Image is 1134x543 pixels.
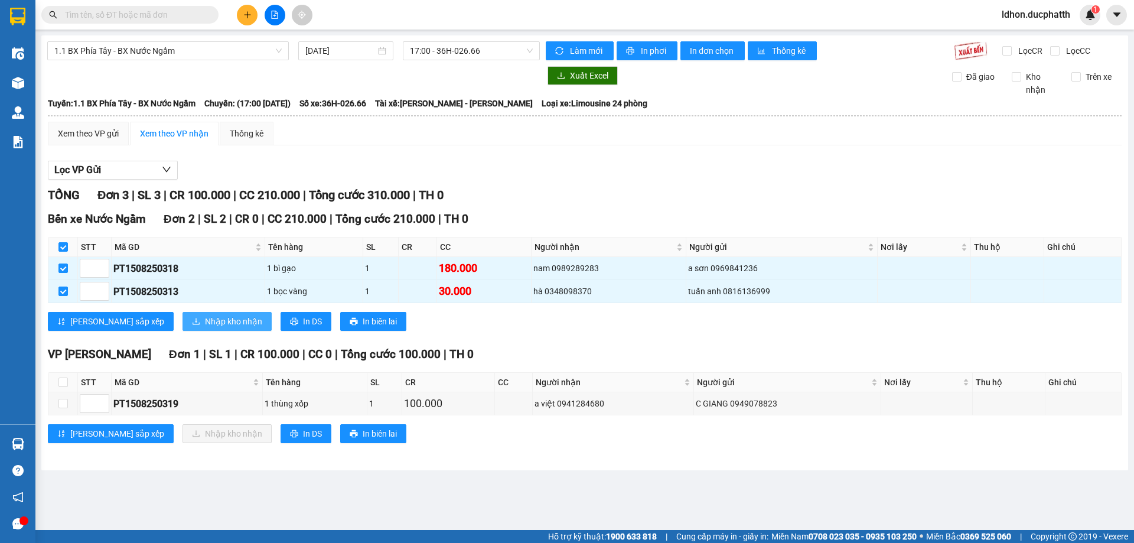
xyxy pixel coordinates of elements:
button: downloadNhập kho nhận [183,424,272,443]
span: sort-ascending [57,430,66,439]
button: aim [292,5,312,25]
span: caret-down [1112,9,1122,20]
span: Thống kê [772,44,807,57]
span: Bến xe Nước Ngầm [48,212,146,226]
span: Cung cấp máy in - giấy in: [676,530,768,543]
th: Tên hàng [265,238,364,257]
span: printer [350,317,358,327]
span: | [330,212,333,226]
div: C GIANG 0949078823 [696,397,879,410]
span: ldhon.ducphatth [992,7,1080,22]
span: Kho nhận [1021,70,1063,96]
span: [PERSON_NAME] sắp xếp [70,315,164,328]
span: TH 0 [419,188,444,202]
span: sync [555,47,565,56]
button: downloadXuất Excel [548,66,618,85]
span: printer [350,430,358,439]
span: Nơi lấy [881,240,959,253]
div: PT1508250318 [113,261,263,276]
span: | [164,188,167,202]
button: sort-ascending[PERSON_NAME] sắp xếp [48,312,174,331]
button: sort-ascending[PERSON_NAME] sắp xếp [48,424,174,443]
span: Đơn 2 [164,212,195,226]
img: warehouse-icon [12,438,24,450]
span: down [162,165,171,174]
span: notification [12,492,24,503]
span: Người nhận [535,240,674,253]
div: tuấn anh 0816136999 [688,285,875,298]
div: 30.000 [439,283,529,300]
th: CC [437,238,532,257]
span: | [198,212,201,226]
span: Lọc VP Gửi [54,162,101,177]
span: | [262,212,265,226]
span: download [192,317,200,327]
span: In DS [303,427,322,440]
div: 100.000 [404,395,493,412]
span: Người gửi [697,376,869,389]
button: plus [237,5,258,25]
span: Đơn 3 [97,188,129,202]
span: TH 0 [449,347,474,361]
th: Thu hộ [973,373,1045,392]
div: PT1508250319 [113,396,260,411]
input: 15/08/2025 [305,44,376,57]
span: Nơi lấy [884,376,960,389]
span: Người nhận [536,376,682,389]
button: caret-down [1106,5,1127,25]
span: | [229,212,232,226]
input: Tìm tên, số ĐT hoặc mã đơn [65,8,204,21]
button: Lọc VP Gửi [48,161,178,180]
span: SL 2 [204,212,226,226]
span: Chuyến: (17:00 [DATE]) [204,97,291,110]
span: Tài xế: [PERSON_NAME] - [PERSON_NAME] [375,97,533,110]
th: SL [367,373,402,392]
span: CR 0 [235,212,259,226]
th: SL [363,238,399,257]
button: downloadNhập kho nhận [183,312,272,331]
span: | [666,530,667,543]
span: | [203,347,206,361]
span: TH 0 [444,212,468,226]
span: Đơn 1 [169,347,200,361]
span: | [335,347,338,361]
span: In DS [303,315,322,328]
span: sort-ascending [57,317,66,327]
div: PT1508250313 [113,284,263,299]
span: Mã GD [115,376,250,389]
button: printerIn phơi [617,41,677,60]
span: Làm mới [570,44,604,57]
span: | [413,188,416,202]
span: Lọc CC [1061,44,1092,57]
td: PT1508250313 [112,280,265,303]
span: In biên lai [363,315,397,328]
strong: 0708 023 035 - 0935 103 250 [809,532,917,541]
img: warehouse-icon [12,47,24,60]
span: printer [626,47,636,56]
img: warehouse-icon [12,106,24,119]
span: | [302,347,305,361]
div: 1 bì gạo [267,262,361,275]
span: CC 210.000 [268,212,327,226]
button: file-add [265,5,285,25]
span: In phơi [641,44,668,57]
span: TỔNG [48,188,80,202]
span: | [303,188,306,202]
img: warehouse-icon [12,77,24,89]
span: In biên lai [363,427,397,440]
strong: 1900 633 818 [606,532,657,541]
span: [PERSON_NAME] sắp xếp [70,427,164,440]
span: CC 0 [308,347,332,361]
button: printerIn biên lai [340,312,406,331]
span: CR 100.000 [170,188,230,202]
th: Ghi chú [1045,373,1122,392]
span: search [49,11,57,19]
span: Trên xe [1081,70,1116,83]
div: 1 [365,285,396,298]
td: PT1508250319 [112,392,263,415]
div: a việt 0941284680 [535,397,692,410]
span: In đơn chọn [690,44,735,57]
span: 1 [1093,5,1097,14]
span: Miền Bắc [926,530,1011,543]
span: | [132,188,135,202]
